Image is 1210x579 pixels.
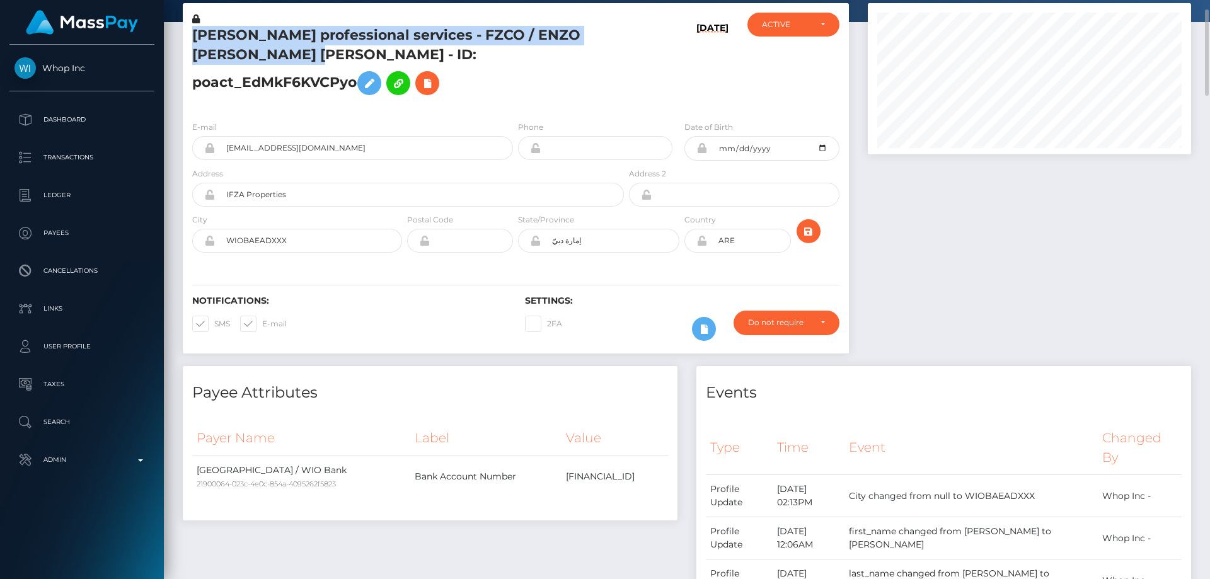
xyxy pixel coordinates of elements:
[192,168,223,180] label: Address
[706,421,773,474] th: Type
[9,180,154,211] a: Ledger
[9,217,154,249] a: Payees
[410,456,562,498] td: Bank Account Number
[14,299,149,318] p: Links
[518,214,574,226] label: State/Province
[562,421,668,456] th: Value
[525,316,562,332] label: 2FA
[773,475,844,517] td: [DATE] 02:13PM
[14,148,149,167] p: Transactions
[192,214,207,226] label: City
[9,369,154,400] a: Taxes
[192,295,506,306] h6: Notifications:
[762,20,810,30] div: ACTIVE
[9,331,154,362] a: User Profile
[629,168,666,180] label: Address 2
[706,517,773,559] td: Profile Update
[9,293,154,324] a: Links
[1098,475,1182,517] td: Whop Inc -
[562,456,668,498] td: [FINANCIAL_ID]
[14,450,149,469] p: Admin
[197,479,336,488] small: 21900064-023c-4e0c-854a-4095262f5823
[14,337,149,356] p: User Profile
[734,311,839,335] button: Do not require
[192,421,410,456] th: Payer Name
[14,224,149,243] p: Payees
[240,316,287,332] label: E-mail
[9,104,154,135] a: Dashboard
[706,475,773,517] td: Profile Update
[773,421,844,474] th: Time
[9,62,154,74] span: Whop Inc
[192,456,410,498] td: [GEOGRAPHIC_DATA] / WIO Bank
[696,23,729,106] h6: [DATE]
[9,255,154,287] a: Cancellations
[192,122,217,133] label: E-mail
[1098,421,1182,474] th: Changed By
[192,26,617,101] h5: [PERSON_NAME] professional services - FZCO / ENZO [PERSON_NAME] [PERSON_NAME] - ID: poact_EdMkF6K...
[14,413,149,432] p: Search
[684,122,733,133] label: Date of Birth
[706,382,1182,404] h4: Events
[14,186,149,205] p: Ledger
[684,214,716,226] label: Country
[192,316,230,332] label: SMS
[748,318,810,328] div: Do not require
[14,110,149,129] p: Dashboard
[410,421,562,456] th: Label
[14,375,149,394] p: Taxes
[844,421,1098,474] th: Event
[9,142,154,173] a: Transactions
[26,10,138,35] img: MassPay Logo
[14,57,36,79] img: Whop Inc
[518,122,543,133] label: Phone
[1098,517,1182,559] td: Whop Inc -
[14,261,149,280] p: Cancellations
[747,13,839,37] button: ACTIVE
[844,475,1098,517] td: City changed from null to WIOBAEADXXX
[525,295,839,306] h6: Settings:
[192,382,668,404] h4: Payee Attributes
[9,444,154,476] a: Admin
[9,406,154,438] a: Search
[773,517,844,559] td: [DATE] 12:06AM
[844,517,1098,559] td: first_name changed from [PERSON_NAME] to [PERSON_NAME]
[407,214,453,226] label: Postal Code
